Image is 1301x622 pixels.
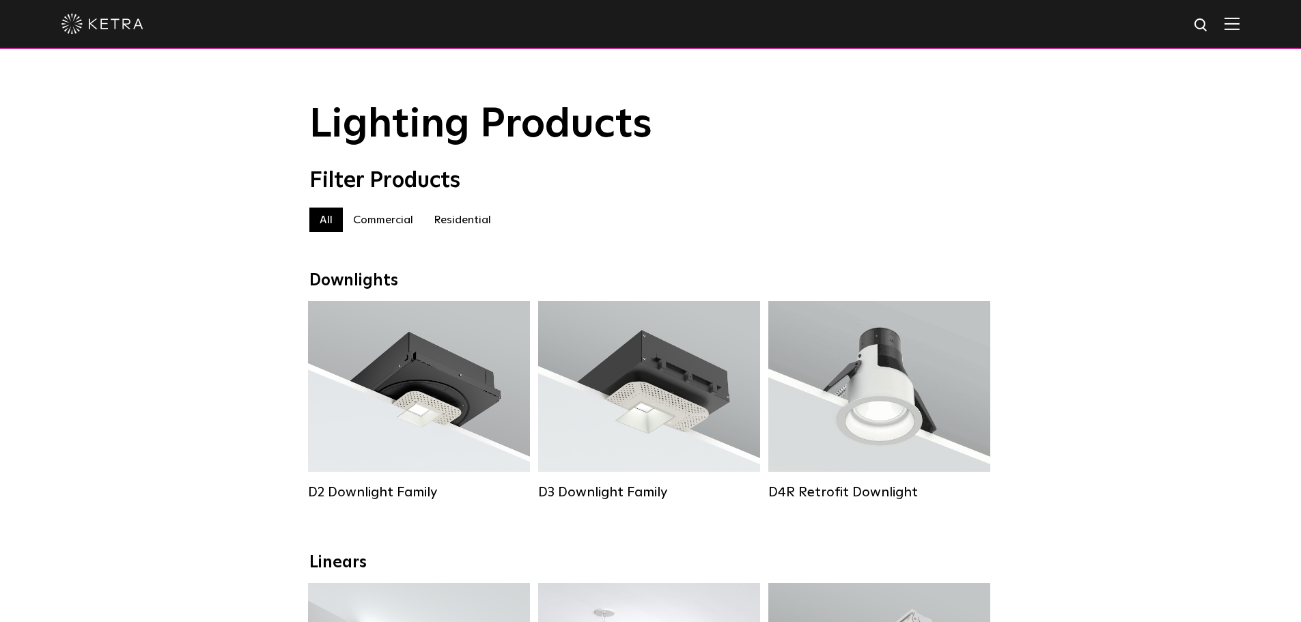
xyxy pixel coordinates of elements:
[538,301,760,507] a: D3 Downlight Family Lumen Output:700 / 900 / 1100Colors:White / Black / Silver / Bronze / Paintab...
[309,168,992,194] div: Filter Products
[308,301,530,507] a: D2 Downlight Family Lumen Output:1200Colors:White / Black / Gloss Black / Silver / Bronze / Silve...
[538,484,760,500] div: D3 Downlight Family
[309,208,343,232] label: All
[308,484,530,500] div: D2 Downlight Family
[423,208,501,232] label: Residential
[309,271,992,291] div: Downlights
[768,301,990,507] a: D4R Retrofit Downlight Lumen Output:800Colors:White / BlackBeam Angles:15° / 25° / 40° / 60°Watta...
[309,104,652,145] span: Lighting Products
[768,484,990,500] div: D4R Retrofit Downlight
[1225,17,1240,30] img: Hamburger%20Nav.svg
[343,208,423,232] label: Commercial
[1193,17,1210,34] img: search icon
[309,553,992,573] div: Linears
[61,14,143,34] img: ketra-logo-2019-white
